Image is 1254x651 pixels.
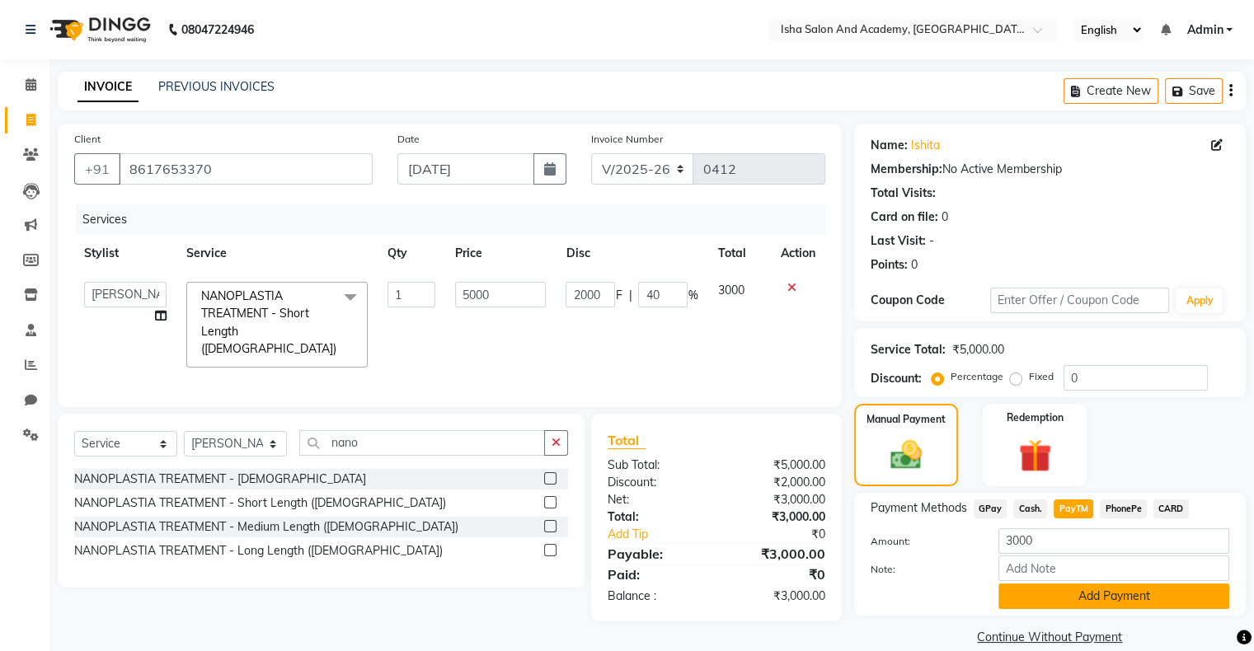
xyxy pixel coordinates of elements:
th: Total [707,235,770,272]
span: 3000 [717,283,744,297]
div: Total: [595,508,716,526]
div: ₹3,000.00 [716,588,838,605]
div: ₹5,000.00 [716,457,838,474]
div: ₹3,000.00 [716,508,838,526]
div: ₹5,000.00 [952,341,1004,358]
div: No Active Membership [871,161,1229,178]
span: Total [608,432,646,449]
div: NANOPLASTIA TREATMENT - Short Length ([DEMOGRAPHIC_DATA]) [74,494,446,512]
span: Cash. [1013,499,1047,518]
img: _cash.svg [881,437,932,473]
div: Payable: [595,544,716,564]
div: Name: [871,137,908,154]
a: PREVIOUS INVOICES [158,79,275,94]
div: Net: [595,491,716,508]
div: Discount: [595,474,716,491]
div: ₹2,000.00 [716,474,838,491]
div: Last Visit: [871,232,926,250]
button: Apply [1176,288,1223,313]
input: Add Note [998,555,1229,581]
button: Create New [1064,78,1158,104]
button: Add Payment [998,583,1229,609]
div: Paid: [595,564,716,584]
div: 0 [942,208,948,226]
th: Service [176,235,378,272]
div: - [929,232,934,250]
img: logo [42,7,155,53]
span: NANOPLASTIA TREATMENT - Short Length ([DEMOGRAPHIC_DATA]) [201,288,336,356]
span: | [628,287,632,304]
span: Payment Methods [871,499,967,517]
button: +91 [74,153,120,185]
span: PayTM [1054,499,1093,518]
div: ₹3,000.00 [716,491,838,508]
label: Note: [858,562,986,577]
input: Amount [998,528,1229,554]
div: 0 [911,256,918,274]
label: Amount: [858,534,986,549]
label: Manual Payment [867,412,946,427]
div: NANOPLASTIA TREATMENT - [DEMOGRAPHIC_DATA] [74,471,366,488]
label: Date [397,132,420,147]
img: _gift.svg [1008,435,1062,476]
a: Ishita [911,137,940,154]
label: Percentage [951,369,1003,384]
th: Price [445,235,556,272]
label: Client [74,132,101,147]
input: Enter Offer / Coupon Code [990,288,1170,313]
a: Continue Without Payment [857,629,1242,646]
div: ₹0 [716,564,838,584]
th: Qty [378,235,445,272]
div: Balance : [595,588,716,605]
span: % [688,287,697,304]
th: Action [771,235,825,272]
button: Save [1165,78,1223,104]
div: Services [76,204,838,235]
span: Admin [1186,21,1223,39]
div: ₹3,000.00 [716,544,838,564]
span: PhonePe [1100,499,1147,518]
div: Card on file: [871,208,938,226]
span: GPay [974,499,1007,518]
a: INVOICE [77,73,139,102]
div: ₹0 [736,526,837,543]
div: Total Visits: [871,185,936,202]
div: Discount: [871,370,922,387]
th: Disc [556,235,707,272]
span: CARD [1153,499,1189,518]
a: x [336,341,344,356]
div: NANOPLASTIA TREATMENT - Long Length ([DEMOGRAPHIC_DATA]) [74,542,443,560]
div: Points: [871,256,908,274]
div: Sub Total: [595,457,716,474]
span: F [615,287,622,304]
a: Add Tip [595,526,736,543]
input: Search by Name/Mobile/Email/Code [119,153,373,185]
th: Stylist [74,235,176,272]
div: Coupon Code [871,292,990,309]
b: 08047224946 [181,7,254,53]
input: Search or Scan [299,430,545,456]
label: Invoice Number [591,132,663,147]
div: NANOPLASTIA TREATMENT - Medium Length ([DEMOGRAPHIC_DATA]) [74,518,458,536]
label: Fixed [1029,369,1054,384]
label: Redemption [1007,410,1064,425]
div: Service Total: [871,341,946,358]
div: Membership: [871,161,942,178]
